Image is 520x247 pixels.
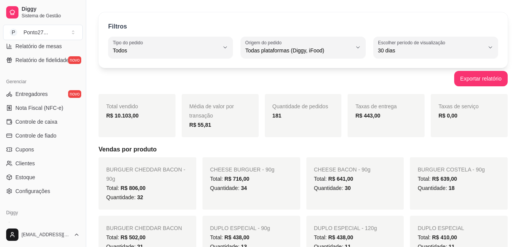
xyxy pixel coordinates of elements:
[418,166,485,173] span: BURGUER COSTELA - 90g
[15,90,48,98] span: Entregadores
[345,185,351,191] span: 30
[189,122,211,128] strong: R$ 55,81
[314,166,371,173] span: CHEESE BACON - 90g
[15,104,63,112] span: Nota Fiscal (NFC-e)
[373,37,498,58] button: Escolher período de visualização30 dias
[418,185,455,191] span: Quantidade:
[418,234,457,240] span: Total:
[210,185,247,191] span: Quantidade:
[22,232,70,238] span: [EMAIL_ADDRESS][DOMAIN_NAME]
[210,225,270,231] span: DUPLO ESPECIAL - 90g
[418,225,464,231] span: DUPLO ESPECIAL
[418,176,457,182] span: Total:
[15,187,50,195] span: Configurações
[245,39,284,46] label: Origem do pedido
[108,22,127,31] p: Filtros
[22,6,80,13] span: Diggy
[106,225,182,231] span: BURGUER CHEDDAR BACON
[3,185,83,197] a: Configurações
[3,207,83,219] div: Diggy
[378,47,484,54] span: 30 dias
[113,39,145,46] label: Tipo do pedido
[106,185,145,191] span: Total:
[3,88,83,100] a: Entregadoresnovo
[3,129,83,142] a: Controle de fiado
[210,176,249,182] span: Total:
[106,113,139,119] strong: R$ 10.103,00
[3,54,83,66] a: Relatório de fidelidadenovo
[328,234,353,240] span: R$ 438,00
[113,47,219,54] span: Todos
[3,157,83,170] a: Clientes
[15,160,35,167] span: Clientes
[3,40,83,52] a: Relatório de mesas
[15,173,35,181] span: Estoque
[3,76,83,88] div: Gerenciar
[137,194,143,200] span: 32
[210,234,249,240] span: Total:
[432,176,457,182] span: R$ 639,00
[15,132,57,139] span: Controle de fiado
[106,194,143,200] span: Quantidade:
[438,103,478,109] span: Taxas de serviço
[189,103,234,119] span: Média de valor por transação
[15,56,69,64] span: Relatório de fidelidade
[99,145,508,154] h5: Vendas por produto
[314,225,377,231] span: DUPLO ESPECIAL - 120g
[224,176,249,182] span: R$ 716,00
[10,29,17,36] span: P
[378,39,448,46] label: Escolher período de visualização
[106,234,145,240] span: Total:
[314,185,351,191] span: Quantidade:
[120,185,145,191] span: R$ 806,00
[432,234,457,240] span: R$ 410,00
[241,37,365,58] button: Origem do pedidoTodas plataformas (Diggy, iFood)
[245,47,351,54] span: Todas plataformas (Diggy, iFood)
[273,113,281,119] strong: 181
[454,71,508,86] button: Exportar relatório
[15,221,32,229] span: Planos
[438,113,457,119] strong: R$ 0,00
[448,185,455,191] span: 18
[3,171,83,183] a: Estoque
[314,176,353,182] span: Total:
[106,103,138,109] span: Total vendido
[3,219,83,231] a: Planos
[106,166,185,182] span: BURGUER CHEDDAR BACON - 90g
[15,146,34,153] span: Cupons
[3,143,83,156] a: Cupons
[314,234,353,240] span: Total:
[3,3,83,22] a: DiggySistema de Gestão
[15,118,57,126] span: Controle de caixa
[120,234,145,240] span: R$ 502,00
[108,37,233,58] button: Tipo do pedidoTodos
[15,42,62,50] span: Relatório de mesas
[3,225,83,244] button: [EMAIL_ADDRESS][DOMAIN_NAME]
[273,103,328,109] span: Quantidade de pedidos
[210,166,274,173] span: CHEESE BURGUER - 90g
[3,25,83,40] button: Select a team
[355,103,396,109] span: Taxas de entrega
[355,113,380,119] strong: R$ 443,00
[23,29,48,36] div: Ponto27 ...
[224,234,249,240] span: R$ 438,00
[3,116,83,128] a: Controle de caixa
[328,176,353,182] span: R$ 641,00
[3,102,83,114] a: Nota Fiscal (NFC-e)
[241,185,247,191] span: 34
[22,13,80,19] span: Sistema de Gestão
